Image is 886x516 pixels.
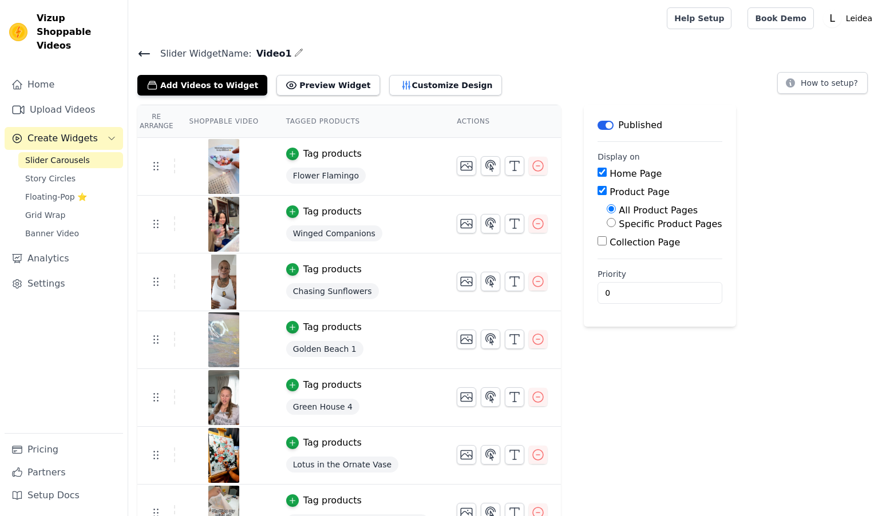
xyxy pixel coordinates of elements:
a: Partners [5,461,123,484]
th: Actions [443,105,561,138]
button: Add Videos to Widget [137,75,267,96]
span: Story Circles [25,173,76,184]
a: Analytics [5,247,123,270]
button: Tag products [286,494,362,507]
a: Pricing [5,438,123,461]
div: Tag products [303,494,362,507]
span: Grid Wrap [25,209,65,221]
span: Lotus in the Ornate Vase [286,457,398,473]
button: Change Thumbnail [457,330,476,349]
a: How to setup? [777,80,868,91]
text: L [829,13,835,24]
span: Banner Video [25,228,79,239]
button: Customize Design [389,75,502,96]
th: Shoppable Video [175,105,272,138]
img: vizup-images-cccd.png [208,255,240,309]
div: Tag products [303,320,362,334]
span: Slider Carousels [25,154,90,166]
div: Edit Name [294,46,303,61]
span: Winged Companions [286,225,382,241]
label: All Product Pages [619,205,698,216]
button: Tag products [286,320,362,334]
span: Chasing Sunflowers [286,283,379,299]
label: Collection Page [610,237,680,248]
a: Help Setup [667,7,731,29]
button: Tag products [286,263,362,276]
span: Floating-Pop ⭐ [25,191,87,203]
button: Change Thumbnail [457,214,476,233]
span: Slider Widget Name: [151,47,252,61]
th: Re Arrange [137,105,175,138]
a: Book Demo [747,7,813,29]
a: Upload Videos [5,98,123,121]
a: Home [5,73,123,96]
div: Tag products [303,436,362,450]
span: Flower Flamingo [286,168,366,184]
div: Tag products [303,147,362,161]
img: vizup-images-8ecf.png [208,312,240,367]
img: vizup-images-12fa.png [208,370,240,425]
img: Vizup [9,23,27,41]
label: Home Page [610,168,662,179]
label: Specific Product Pages [619,219,722,229]
img: vizup-images-c874.png [208,197,240,252]
div: Tag products [303,263,362,276]
a: Settings [5,272,123,295]
button: Change Thumbnail [457,272,476,291]
a: Story Circles [18,170,123,186]
button: L Leidea [823,8,877,29]
div: Tag products [303,378,362,392]
span: Vizup Shoppable Videos [37,11,118,53]
button: Tag products [286,147,362,161]
span: Green House 4 [286,399,359,415]
legend: Display on [598,151,640,162]
button: Change Thumbnail [457,387,476,407]
span: Create Widgets [27,132,98,145]
button: Tag products [286,378,362,392]
div: Tag products [303,205,362,219]
a: Banner Video [18,225,123,241]
p: Published [618,118,662,132]
button: Preview Widget [276,75,379,96]
span: Golden Beach 1 [286,341,363,357]
p: Leidea [841,8,877,29]
a: Setup Docs [5,484,123,507]
button: How to setup? [777,72,868,94]
button: Tag products [286,205,362,219]
a: Floating-Pop ⭐ [18,189,123,205]
button: Change Thumbnail [457,445,476,465]
span: Video1 [252,47,292,61]
a: Grid Wrap [18,207,123,223]
label: Product Page [610,186,670,197]
img: vizup-images-d6e1.png [208,139,240,194]
button: Change Thumbnail [457,156,476,176]
a: Slider Carousels [18,152,123,168]
button: Create Widgets [5,127,123,150]
label: Priority [598,268,722,280]
img: vizup-images-5fd6.png [208,428,240,483]
button: Tag products [286,436,362,450]
th: Tagged Products [272,105,443,138]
